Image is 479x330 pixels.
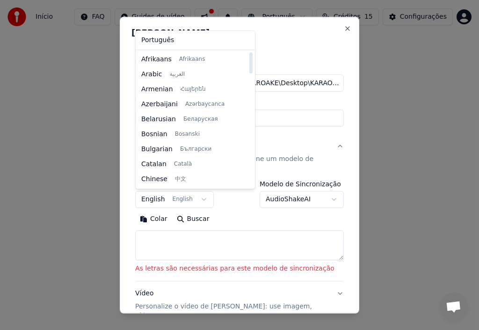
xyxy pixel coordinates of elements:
[141,70,162,79] span: Arabic
[141,100,178,109] span: Azerbaijani
[141,55,172,64] span: Afrikaans
[141,145,173,154] span: Bulgarian
[180,146,211,153] span: Български
[183,116,218,123] span: Беларуская
[174,161,192,168] span: Català
[141,115,176,124] span: Belarusian
[141,160,167,169] span: Catalan
[179,56,205,63] span: Afrikaans
[175,131,200,138] span: Bosanski
[169,71,185,78] span: العربية
[141,175,167,184] span: Chinese
[185,101,225,108] span: Azərbaycanca
[181,86,206,93] span: Հայերեն
[175,176,186,183] span: 中文
[141,130,167,139] span: Bosnian
[141,85,173,94] span: Armenian
[141,36,174,45] span: Português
